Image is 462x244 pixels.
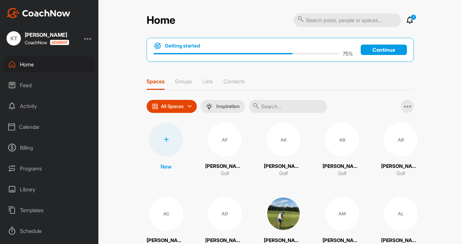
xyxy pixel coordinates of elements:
[175,78,192,85] p: Groups
[4,181,95,197] div: Library
[267,123,300,156] div: AK
[147,78,165,85] p: Spaces
[323,163,362,170] p: [PERSON_NAME]
[149,197,183,231] div: AC
[249,100,327,113] input: Search...
[208,123,242,156] div: AF
[294,13,401,27] input: Search posts, people or spaces...
[25,32,69,37] div: [PERSON_NAME]
[381,123,420,177] a: AB[PERSON_NAME]Golf
[50,40,69,45] img: CoachNow acadmey
[4,98,95,114] div: Activity
[267,197,300,231] img: square_c526dde15075c46d742bbed906d9dfbd.jpg
[153,42,162,50] img: bullseye
[7,31,21,46] div: KT
[279,170,288,177] p: Golf
[205,123,244,177] a: AF[PERSON_NAME]Golf
[4,119,95,135] div: Calendar
[7,8,70,18] img: CoachNow
[264,163,303,170] p: [PERSON_NAME]
[216,104,240,109] p: Inspiration
[361,45,407,55] a: Continue
[4,140,95,156] div: Billing
[4,223,95,239] div: Schedule
[205,163,244,170] p: [PERSON_NAME]
[202,78,213,85] p: Lists
[206,103,212,110] img: menuIcon
[343,50,353,58] p: 75 %
[397,170,405,177] p: Golf
[4,56,95,73] div: Home
[325,197,359,231] div: AM
[161,163,172,170] p: New
[208,197,242,231] div: AD
[264,123,303,177] a: AK[PERSON_NAME]Golf
[221,170,229,177] p: Golf
[152,103,158,110] img: icon
[161,104,184,109] p: All Spaces
[381,163,420,170] p: [PERSON_NAME]
[147,14,175,27] h2: Home
[338,170,347,177] p: Golf
[323,123,362,177] a: AB[PERSON_NAME]Golf
[325,123,359,156] div: AB
[411,14,416,20] p: 1
[384,123,418,156] div: AB
[25,40,69,45] div: CoachNow
[165,42,200,49] h1: Getting started
[4,160,95,177] div: Programs
[4,202,95,218] div: Templates
[384,197,418,231] div: AL
[4,77,95,93] div: Feed
[224,78,245,85] p: Contacts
